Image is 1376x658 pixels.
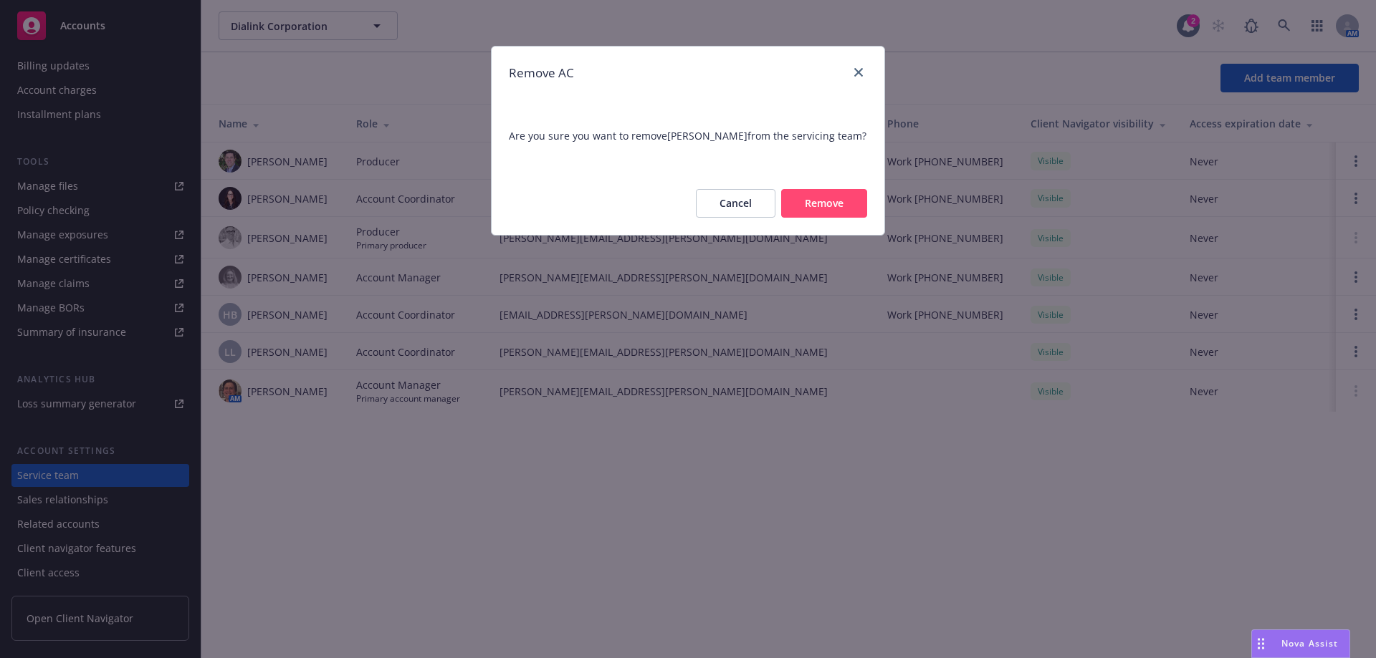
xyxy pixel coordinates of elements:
[850,64,867,81] a: close
[509,128,867,143] span: Are you sure you want to remove [PERSON_NAME] from the servicing team?
[509,64,574,82] h1: Remove AC
[1251,629,1350,658] button: Nova Assist
[696,189,775,218] button: Cancel
[1252,630,1270,657] div: Drag to move
[1281,637,1338,649] span: Nova Assist
[781,189,867,218] button: Remove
